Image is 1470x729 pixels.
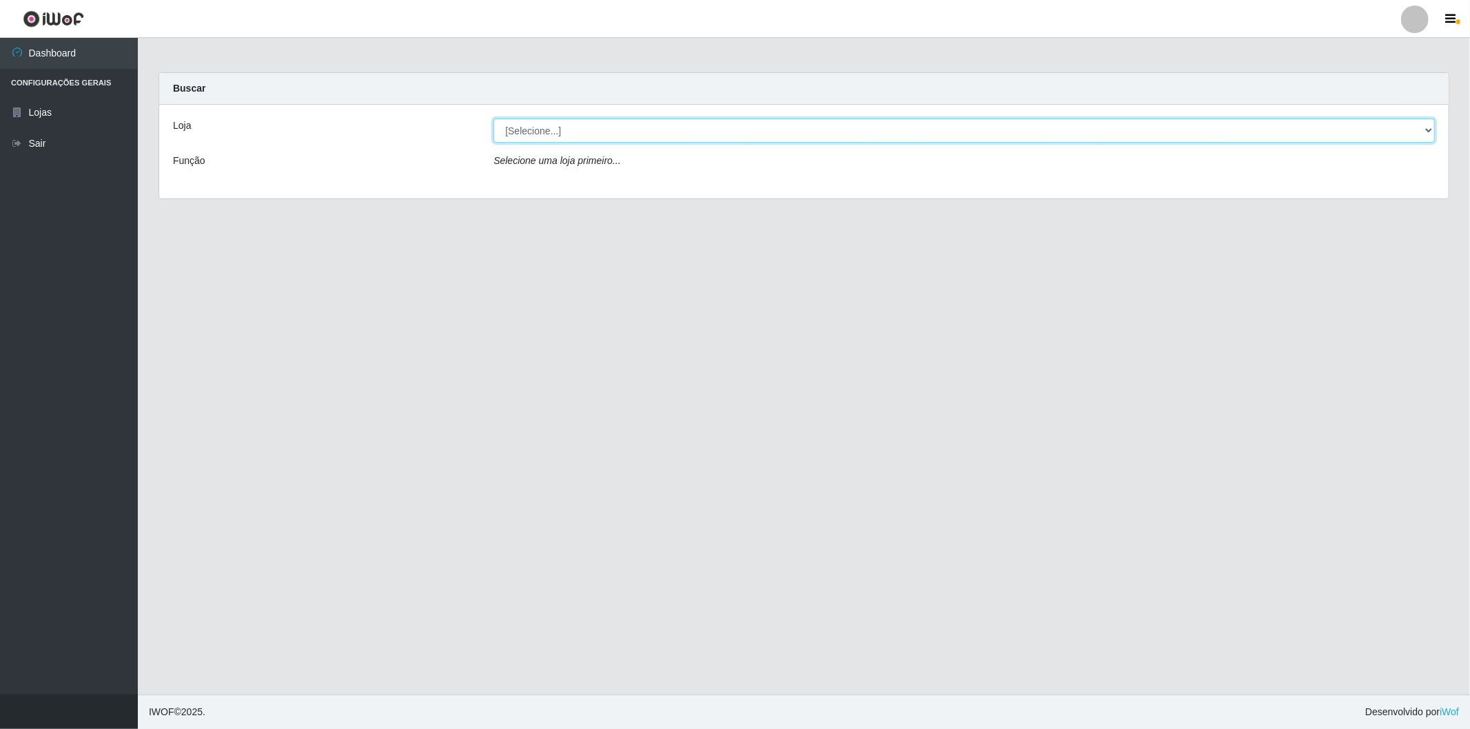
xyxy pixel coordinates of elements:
[1365,705,1459,719] span: Desenvolvido por
[149,706,174,717] span: IWOF
[173,154,205,168] label: Função
[173,119,191,133] label: Loja
[493,155,620,166] i: Selecione uma loja primeiro...
[1440,706,1459,717] a: iWof
[23,10,84,28] img: CoreUI Logo
[173,83,205,94] strong: Buscar
[149,705,205,719] span: © 2025 .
